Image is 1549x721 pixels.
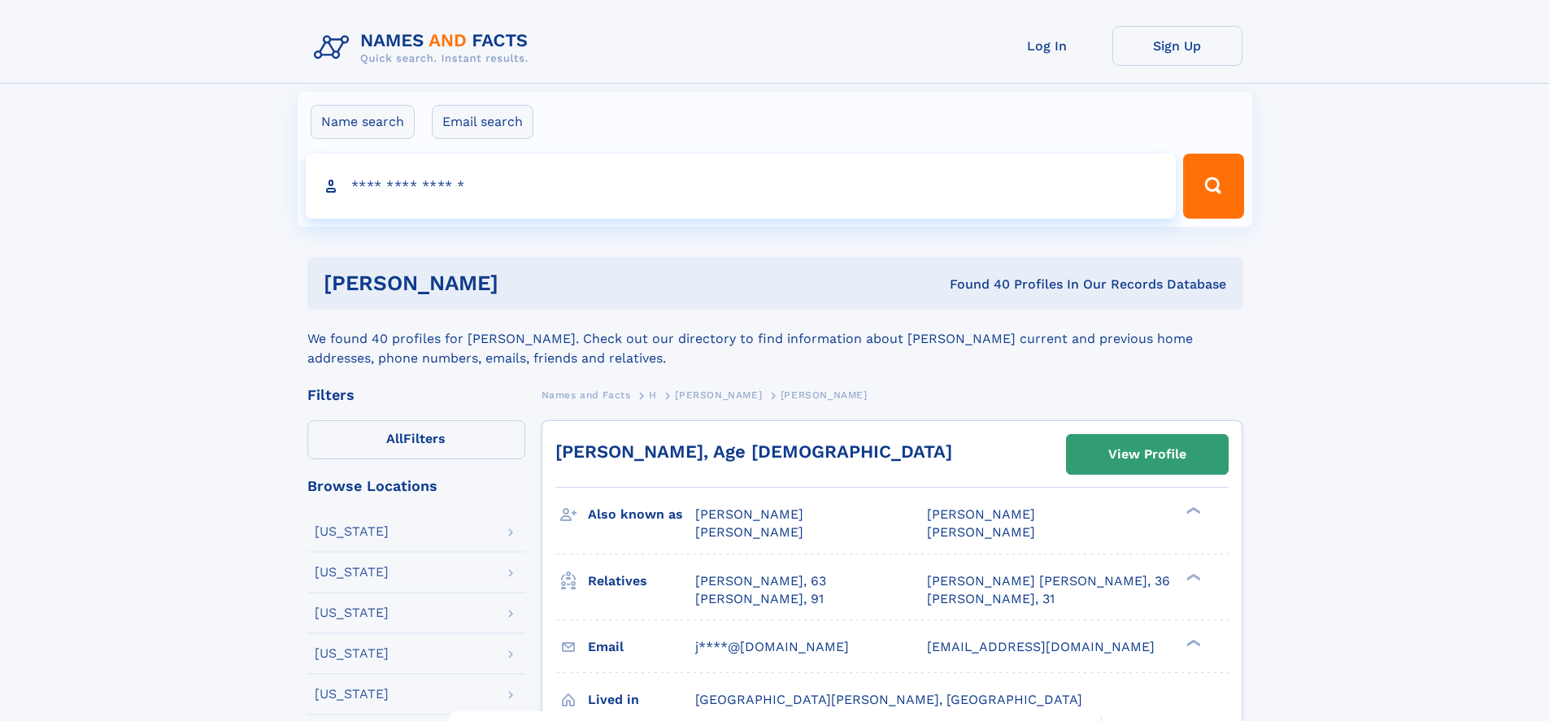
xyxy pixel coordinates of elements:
div: [US_STATE] [315,647,389,660]
a: [PERSON_NAME] [675,384,762,405]
a: Sign Up [1112,26,1242,66]
h3: Lived in [588,686,695,714]
span: All [386,431,403,446]
div: We found 40 profiles for [PERSON_NAME]. Check out our directory to find information about [PERSON... [307,310,1242,368]
a: View Profile [1067,435,1228,474]
a: [PERSON_NAME], 31 [927,590,1055,608]
div: [US_STATE] [315,566,389,579]
a: [PERSON_NAME], 63 [695,572,826,590]
div: View Profile [1108,436,1186,473]
div: ❯ [1182,506,1202,516]
a: Names and Facts [542,384,631,405]
h3: Email [588,633,695,661]
div: Browse Locations [307,479,525,493]
div: [US_STATE] [315,525,389,538]
a: Log In [982,26,1112,66]
h3: Also known as [588,501,695,528]
span: [PERSON_NAME] [927,506,1035,522]
span: [GEOGRAPHIC_DATA][PERSON_NAME], [GEOGRAPHIC_DATA] [695,692,1082,707]
div: [US_STATE] [315,688,389,701]
div: ❯ [1182,637,1202,648]
div: Filters [307,388,525,402]
a: [PERSON_NAME], 91 [695,590,824,608]
a: H [649,384,657,405]
span: H [649,389,657,401]
h1: [PERSON_NAME] [324,273,724,293]
a: [PERSON_NAME] [PERSON_NAME], 36 [927,572,1170,590]
span: [PERSON_NAME] [695,506,803,522]
span: [EMAIL_ADDRESS][DOMAIN_NAME] [927,639,1155,654]
label: Name search [311,105,415,139]
div: Found 40 Profiles In Our Records Database [724,276,1226,293]
img: Logo Names and Facts [307,26,542,70]
button: Search Button [1183,154,1243,219]
h3: Relatives [588,567,695,595]
span: [PERSON_NAME] [695,524,803,540]
span: [PERSON_NAME] [675,389,762,401]
input: search input [306,154,1177,219]
span: [PERSON_NAME] [781,389,868,401]
label: Filters [307,420,525,459]
div: ❯ [1182,571,1202,582]
a: [PERSON_NAME], Age [DEMOGRAPHIC_DATA] [555,441,952,462]
label: Email search [432,105,533,139]
div: [US_STATE] [315,606,389,619]
span: [PERSON_NAME] [927,524,1035,540]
